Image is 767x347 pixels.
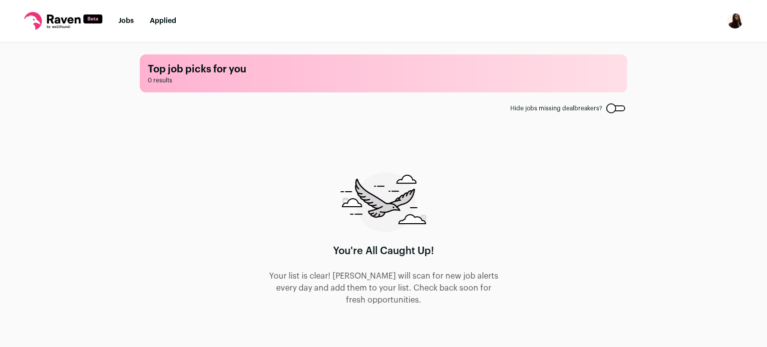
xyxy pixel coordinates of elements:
[150,17,176,24] a: Applied
[148,62,619,76] h1: Top job picks for you
[118,17,134,24] a: Jobs
[510,104,602,112] span: Hide jobs missing dealbreakers?
[268,270,499,306] p: Your list is clear! [PERSON_NAME] will scan for new job alerts every day and add them to your lis...
[727,13,743,29] img: 17682194-medium_jpg
[333,244,434,258] h1: You're All Caught Up!
[341,172,426,232] img: raven-searching-graphic-988e480d85f2d7ca07d77cea61a0e572c166f105263382683f1c6e04060d3bee.png
[727,13,743,29] button: Open dropdown
[148,76,619,84] span: 0 results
